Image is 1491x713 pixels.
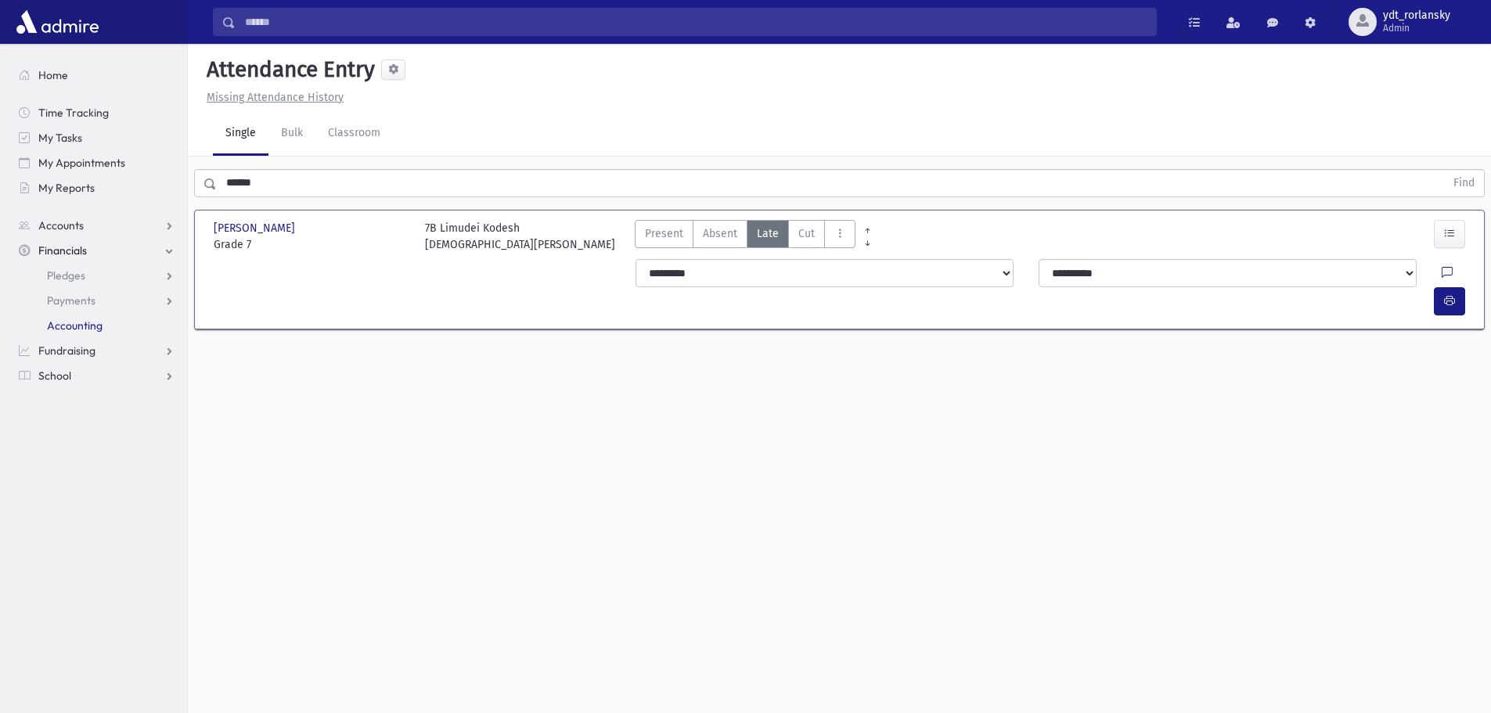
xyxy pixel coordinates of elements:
span: Cut [798,225,815,242]
div: 7B Limudei Kodesh [DEMOGRAPHIC_DATA][PERSON_NAME] [425,220,615,253]
span: Grade 7 [214,236,409,253]
a: Time Tracking [6,100,187,125]
div: AttTypes [635,220,855,253]
span: Accounts [38,218,84,232]
span: Time Tracking [38,106,109,120]
a: School [6,363,187,388]
a: My Reports [6,175,187,200]
span: Pledges [47,268,85,283]
span: Admin [1383,22,1450,34]
span: ydt_rorlansky [1383,9,1450,22]
a: My Tasks [6,125,187,150]
span: Accounting [47,319,103,333]
span: Present [645,225,683,242]
a: Bulk [268,112,315,156]
span: Home [38,68,68,82]
a: Single [213,112,268,156]
a: Home [6,63,187,88]
span: Late [757,225,779,242]
span: Absent [703,225,737,242]
a: Accounts [6,213,187,238]
span: My Appointments [38,156,125,170]
a: Fundraising [6,338,187,363]
button: Find [1444,170,1484,196]
a: Classroom [315,112,393,156]
span: My Tasks [38,131,82,145]
u: Missing Attendance History [207,91,344,104]
img: AdmirePro [13,6,103,38]
span: Financials [38,243,87,257]
a: Pledges [6,263,187,288]
span: My Reports [38,181,95,195]
span: School [38,369,71,383]
a: Financials [6,238,187,263]
a: My Appointments [6,150,187,175]
a: Missing Attendance History [200,91,344,104]
input: Search [236,8,1156,36]
a: Accounting [6,313,187,338]
h5: Attendance Entry [200,56,375,83]
span: Payments [47,293,95,308]
a: Payments [6,288,187,313]
span: [PERSON_NAME] [214,220,298,236]
span: Fundraising [38,344,95,358]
